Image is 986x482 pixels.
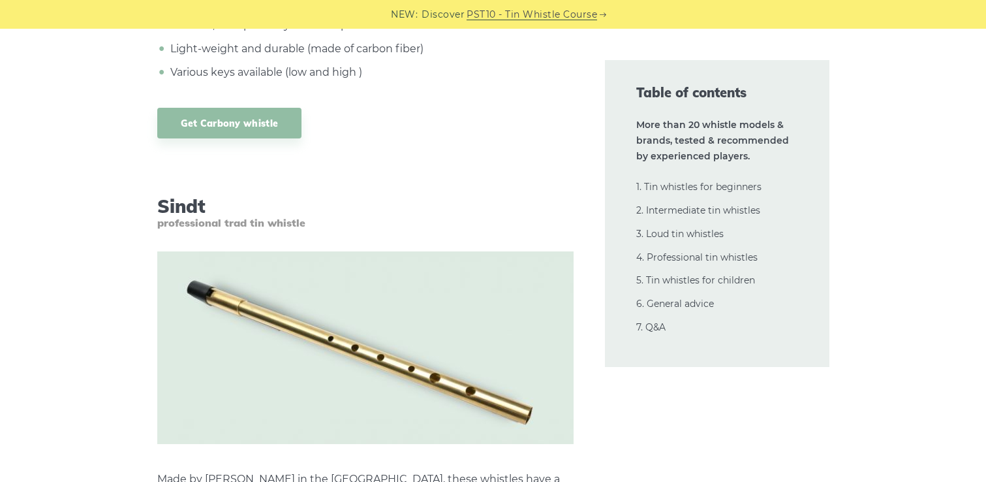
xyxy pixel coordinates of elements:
a: 3. Loud tin whistles [636,228,724,240]
a: 5. Tin whistles for children [636,274,755,286]
a: 6. General advice [636,298,714,310]
span: Table of contents [636,84,798,102]
a: 7. Q&A [636,321,666,333]
img: Sindth Tin Whistle [157,251,574,444]
li: Light-weight and durable (made of carbon fiber) [167,40,574,57]
a: 2. Intermediate tin whistles [636,204,760,216]
a: 1. Tin whistles for beginners [636,181,762,193]
a: PST10 - Tin Whistle Course [467,7,597,22]
li: Various keys available (low and high ) [167,64,574,81]
a: 4. Professional tin whistles [636,251,758,263]
h3: Sindt [157,195,574,230]
span: Discover [422,7,465,22]
span: NEW: [391,7,418,22]
strong: More than 20 whistle models & brands, tested & recommended by experienced players. [636,119,789,162]
span: professional trad tin whistle [157,217,574,229]
a: Get Carbony whistle [157,108,302,138]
